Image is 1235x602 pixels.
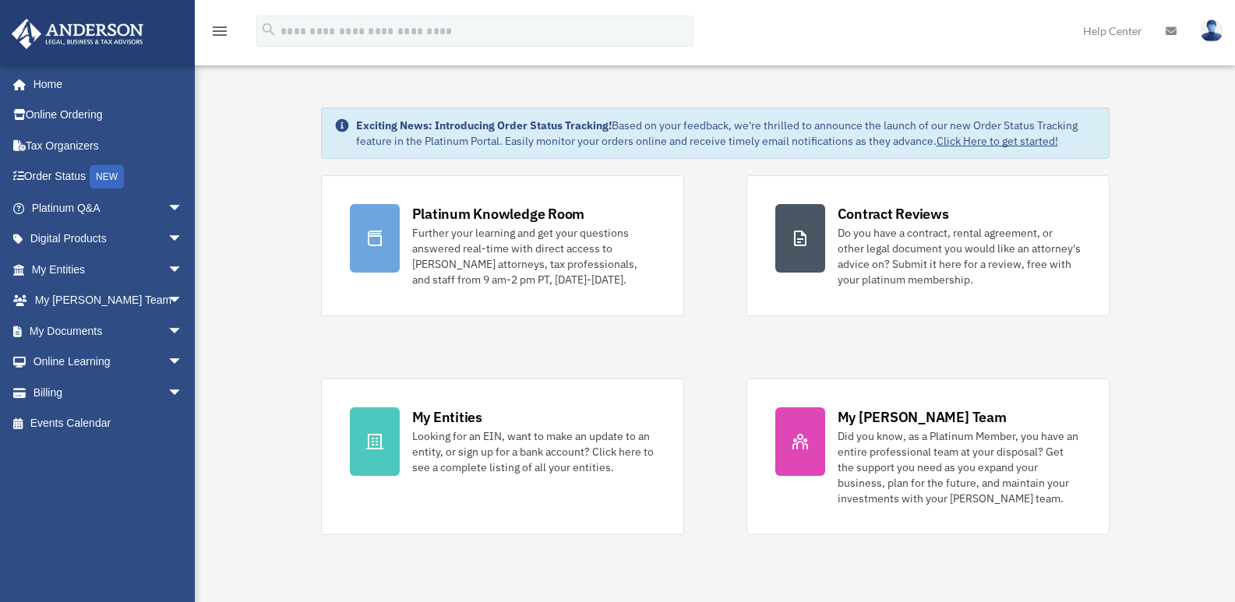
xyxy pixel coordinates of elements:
[168,192,199,224] span: arrow_drop_down
[838,225,1081,287] div: Do you have a contract, rental agreement, or other legal document you would like an attorney's ad...
[168,315,199,347] span: arrow_drop_down
[11,192,206,224] a: Platinum Q&Aarrow_drop_down
[260,21,277,38] i: search
[168,224,199,255] span: arrow_drop_down
[412,204,585,224] div: Platinum Knowledge Room
[356,118,612,132] strong: Exciting News: Introducing Order Status Tracking!
[412,225,655,287] div: Further your learning and get your questions answered real-time with direct access to [PERSON_NAM...
[11,69,199,100] a: Home
[168,254,199,286] span: arrow_drop_down
[838,204,949,224] div: Contract Reviews
[11,161,206,193] a: Order StatusNEW
[11,408,206,439] a: Events Calendar
[1200,19,1223,42] img: User Pic
[11,315,206,347] a: My Documentsarrow_drop_down
[746,175,1110,316] a: Contract Reviews Do you have a contract, rental agreement, or other legal document you would like...
[11,347,206,378] a: Online Learningarrow_drop_down
[838,428,1081,506] div: Did you know, as a Platinum Member, you have an entire professional team at your disposal? Get th...
[11,224,206,255] a: Digital Productsarrow_drop_down
[838,407,1007,427] div: My [PERSON_NAME] Team
[168,285,199,317] span: arrow_drop_down
[11,377,206,408] a: Billingarrow_drop_down
[11,285,206,316] a: My [PERSON_NAME] Teamarrow_drop_down
[7,19,148,49] img: Anderson Advisors Platinum Portal
[11,130,206,161] a: Tax Organizers
[90,165,124,188] div: NEW
[11,100,206,131] a: Online Ordering
[210,22,229,40] i: menu
[321,175,684,316] a: Platinum Knowledge Room Further your learning and get your questions answered real-time with dire...
[412,407,482,427] div: My Entities
[937,134,1058,148] a: Click Here to get started!
[168,347,199,378] span: arrow_drop_down
[168,377,199,409] span: arrow_drop_down
[412,428,655,475] div: Looking for an EIN, want to make an update to an entity, or sign up for a bank account? Click her...
[321,378,684,535] a: My Entities Looking for an EIN, want to make an update to an entity, or sign up for a bank accoun...
[356,118,1096,149] div: Based on your feedback, we're thrilled to announce the launch of our new Order Status Tracking fe...
[210,27,229,40] a: menu
[11,254,206,285] a: My Entitiesarrow_drop_down
[746,378,1110,535] a: My [PERSON_NAME] Team Did you know, as a Platinum Member, you have an entire professional team at...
